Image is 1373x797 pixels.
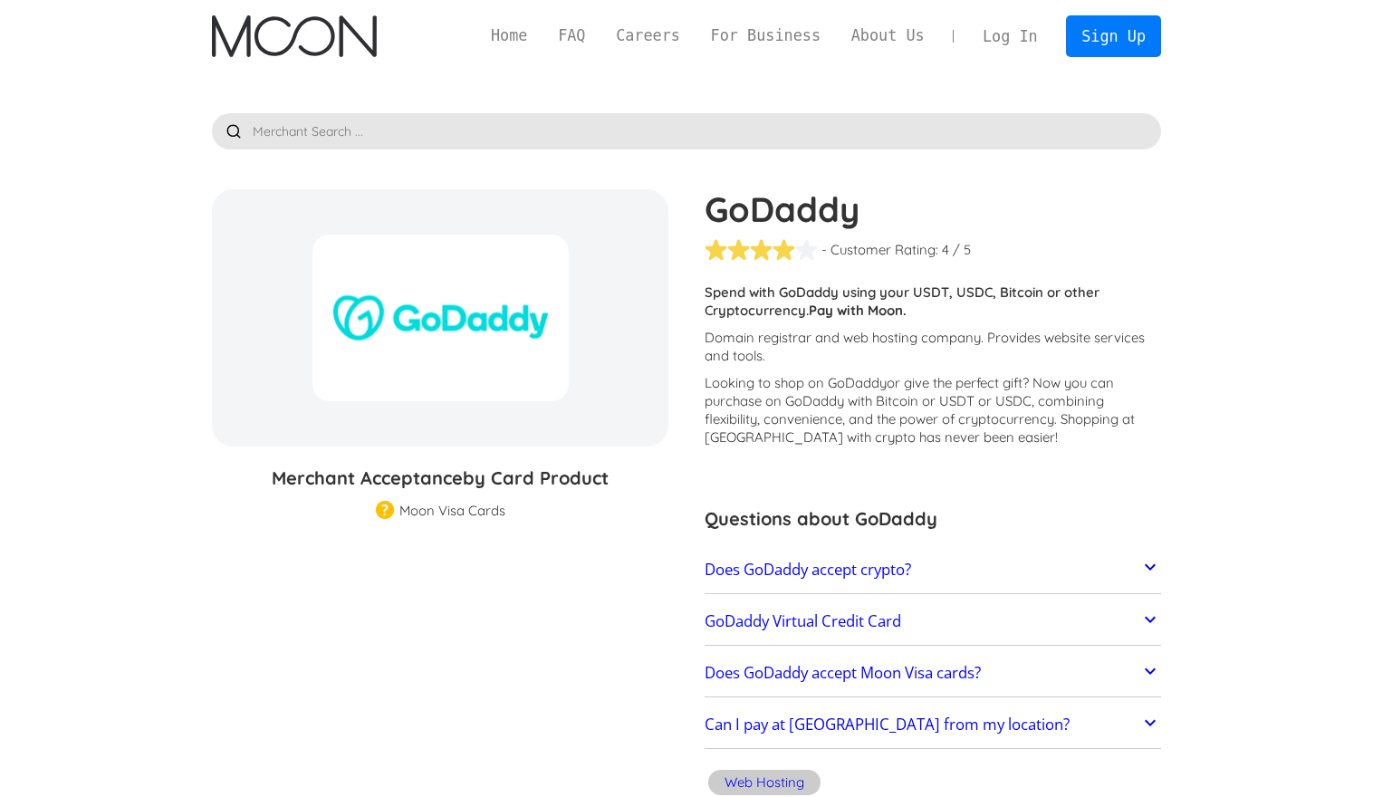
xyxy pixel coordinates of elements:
[725,773,804,792] div: Web Hosting
[705,654,1161,692] a: Does GoDaddy accept Moon Visa cards?
[696,24,836,47] a: For Business
[821,241,938,259] div: - Customer Rating:
[705,561,911,579] h2: Does GoDaddy accept crypto?
[705,664,981,682] h2: Does GoDaddy accept Moon Visa cards?
[953,241,971,259] div: / 5
[475,24,542,47] a: Home
[705,189,1161,229] h1: GoDaddy
[705,283,1161,320] p: Spend with GoDaddy using your USDT, USDC, Bitcoin or other Cryptocurrency.
[600,24,695,47] a: Careers
[705,612,901,630] h2: GoDaddy Virtual Credit Card
[212,15,376,57] a: home
[542,24,600,47] a: FAQ
[1066,15,1160,56] a: Sign Up
[809,302,907,319] strong: Pay with Moon.
[463,466,609,489] span: by Card Product
[967,16,1052,56] a: Log In
[212,465,668,492] h3: Merchant Acceptance
[705,374,1161,447] p: Looking to shop on GoDaddy ? Now you can purchase on GoDaddy with Bitcoin or USDT or USDC, combin...
[705,715,1070,734] h2: Can I pay at [GEOGRAPHIC_DATA] from my location?
[705,551,1161,589] a: Does GoDaddy accept crypto?
[705,329,1161,365] p: Domain registrar and web hosting company. Provides website services and tools.
[399,502,505,520] div: Moon Visa Cards
[942,241,949,259] div: 4
[887,374,1023,391] span: or give the perfect gift
[212,15,376,57] img: Moon Logo
[705,602,1161,640] a: GoDaddy Virtual Credit Card
[705,706,1161,744] a: Can I pay at [GEOGRAPHIC_DATA] from my location?
[705,505,1161,533] h3: Questions about GoDaddy
[836,24,940,47] a: About Us
[212,113,1161,149] input: Merchant Search ...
